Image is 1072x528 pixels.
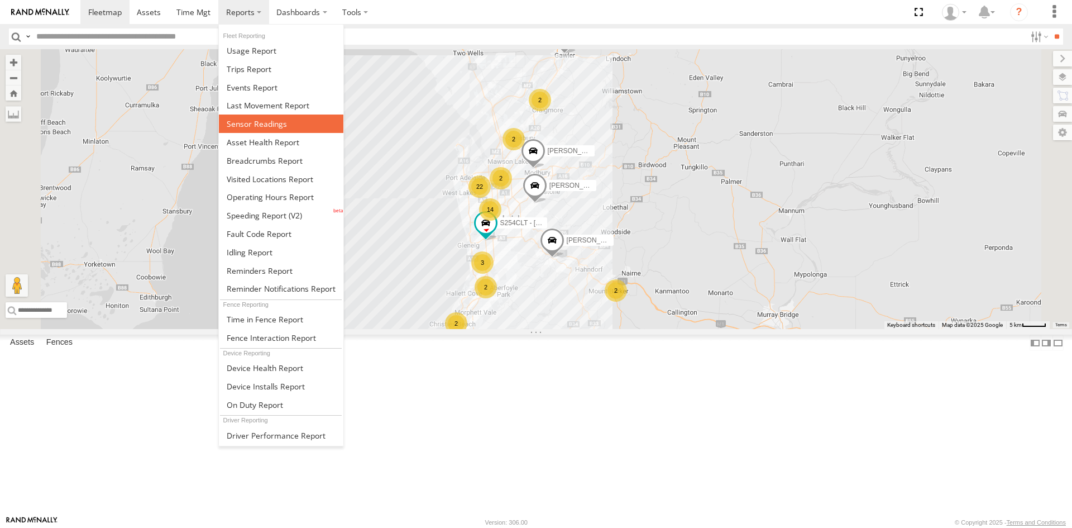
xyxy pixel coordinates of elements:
div: 3 [471,251,494,274]
a: Terms and Conditions [1007,519,1066,526]
a: Asset Operating Hours Report [219,188,343,206]
button: Map Scale: 5 km per 40 pixels [1006,321,1050,329]
a: Fault Code Report [219,225,343,243]
label: Search Filter Options [1026,28,1050,45]
button: Zoom Home [6,85,21,101]
label: Search Query [23,28,32,45]
button: Keyboard shortcuts [887,321,935,329]
div: 14 [479,198,501,221]
a: Full Events Report [219,78,343,97]
span: 5 km [1009,322,1022,328]
a: Visited Locations Report [219,170,343,188]
a: Idling Report [219,243,343,261]
a: Sensor Readings [219,115,343,133]
a: Fence Interaction Report [219,329,343,347]
div: © Copyright 2025 - [955,519,1066,526]
button: Zoom out [6,70,21,85]
span: [PERSON_NAME] [548,147,603,155]
img: rand-logo.svg [11,8,69,16]
a: Breadcrumbs Report [219,151,343,170]
a: Driver Performance Report [219,426,343,445]
span: Map data ©2025 Google [942,322,1003,328]
a: Fleet Speed Report (V2) [219,206,343,225]
a: Assignment Report [219,444,343,463]
div: 2 [605,279,627,302]
label: Map Settings [1053,125,1072,140]
div: Version: 306.00 [485,519,528,526]
a: Reminders Report [219,261,343,280]
label: Dock Summary Table to the Left [1030,335,1041,351]
label: Measure [6,106,21,122]
div: 2 [490,167,512,189]
label: Assets [4,335,40,351]
span: [PERSON_NAME] [567,236,622,244]
a: Terms (opens in new tab) [1055,323,1067,327]
a: Asset Health Report [219,133,343,151]
div: 2 [502,128,525,150]
div: 22 [468,175,491,198]
div: 2 [529,89,551,111]
a: Last Movement Report [219,96,343,115]
div: 2 [445,312,467,335]
a: On Duty Report [219,396,343,414]
button: Drag Pegman onto the map to open Street View [6,274,28,297]
a: Device Installs Report [219,377,343,396]
button: Zoom in [6,55,21,70]
span: [PERSON_NAME] [549,182,605,189]
i: ? [1010,3,1028,21]
a: Visit our Website [6,517,58,528]
a: Usage Report [219,41,343,60]
span: S254CLT - [PERSON_NAME] [500,219,589,227]
a: Time in Fences Report [219,310,343,329]
label: Hide Summary Table [1052,335,1064,351]
label: Dock Summary Table to the Right [1041,335,1052,351]
label: Fences [41,335,78,351]
a: Service Reminder Notifications Report [219,280,343,298]
div: 2 [475,276,497,298]
a: Device Health Report [219,359,343,377]
div: Peter Lu [938,4,970,21]
a: Trips Report [219,60,343,78]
